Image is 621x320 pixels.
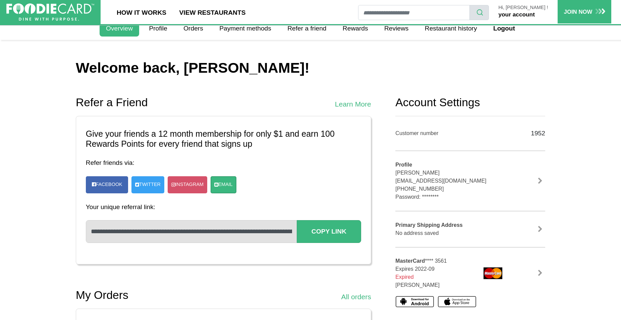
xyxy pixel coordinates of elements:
button: search [469,5,489,20]
h4: Your unique referral link: [86,203,361,211]
a: Reviews [378,20,415,37]
p: Hi, [PERSON_NAME] ! [498,5,548,10]
h4: Refer friends via: [86,159,361,167]
a: All orders [341,292,371,302]
div: Customer number [395,129,503,137]
a: Restaurant history [418,20,484,37]
a: your account [498,11,534,18]
button: Copy Link [297,220,361,243]
a: Email [211,176,236,193]
input: restaurant search [358,5,470,20]
b: Primary Shipping Address [395,222,462,228]
img: FoodieCard; Eat, Drink, Save, Donate [6,3,94,21]
a: Orders [177,20,210,37]
span: Expired [395,274,413,280]
span: Email [218,181,233,188]
a: Overview [100,20,139,37]
span: Instagram [175,181,204,188]
a: Logout [487,20,521,37]
a: Rewards [336,20,375,37]
div: [PERSON_NAME] [EMAIL_ADDRESS][DOMAIN_NAME] [PHONE_NUMBER] Password: ******** [395,161,503,201]
div: 1952 [513,126,545,141]
b: Profile [395,162,412,168]
div: **** 3561 Expires 2022-09 [PERSON_NAME] [390,257,478,289]
h1: Welcome back, [PERSON_NAME]! [76,59,545,77]
span: No address saved [395,230,439,236]
a: Twitter [131,176,164,193]
a: Refer a friend [281,20,333,37]
span: Twitter [139,181,161,188]
span: Facebook [96,182,122,187]
a: Profile [143,20,174,37]
h2: My Orders [76,289,128,302]
h3: Give your friends a 12 month membership for only $1 and earn 100 Rewards Points for every friend ... [86,129,361,149]
a: Instagram [168,176,207,193]
a: Learn More [335,99,371,110]
b: MasterCard [395,258,425,264]
a: Facebook [89,178,125,191]
a: Payment methods [213,20,278,37]
img: mastercard.png [484,267,503,279]
h2: Account Settings [395,96,545,109]
h2: Refer a Friend [76,96,148,109]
